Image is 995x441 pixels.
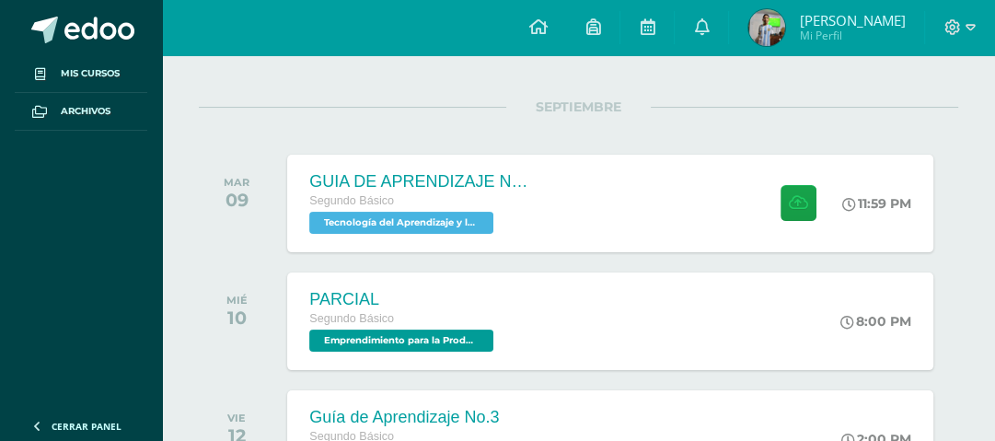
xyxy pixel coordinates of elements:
[52,420,121,433] span: Cerrar panel
[226,307,248,329] div: 10
[309,330,493,352] span: Emprendimiento para la Productividad 'A'
[799,11,905,29] span: [PERSON_NAME]
[748,9,785,46] img: f64a3f86444b6a8d5a49e9d9261c3af4.png
[840,313,911,330] div: 8:00 PM
[15,55,147,93] a: Mis cursos
[226,294,248,307] div: MIÉ
[842,195,911,212] div: 11:59 PM
[309,172,530,191] div: GUIA DE APRENDIZAJE NO 3
[309,408,499,427] div: Guía de Aprendizaje No.3
[309,312,394,325] span: Segundo Básico
[61,104,110,119] span: Archivos
[224,189,249,211] div: 09
[15,93,147,131] a: Archivos
[309,290,498,309] div: PARCIAL
[224,176,249,189] div: MAR
[61,66,120,81] span: Mis cursos
[309,194,394,207] span: Segundo Básico
[799,28,905,43] span: Mi Perfil
[227,412,246,424] div: VIE
[506,99,651,115] span: SEPTIEMBRE
[309,212,493,234] span: Tecnología del Aprendizaje y la Comunicación (Informática) 'A'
